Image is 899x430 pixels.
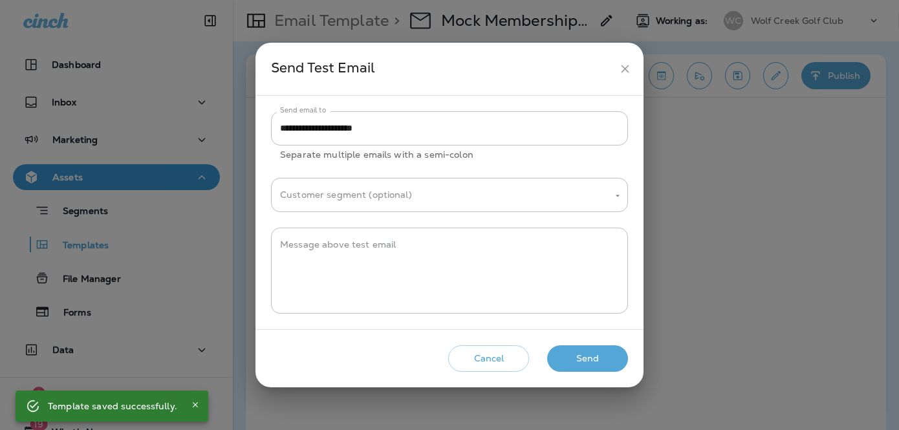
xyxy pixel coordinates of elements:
[613,57,637,81] button: close
[547,345,628,372] button: Send
[280,105,326,115] label: Send email to
[271,57,613,81] div: Send Test Email
[612,190,623,202] button: Open
[448,345,529,372] button: Cancel
[188,397,203,413] button: Close
[48,394,177,418] div: Template saved successfully.
[280,147,619,162] p: Separate multiple emails with a semi-colon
